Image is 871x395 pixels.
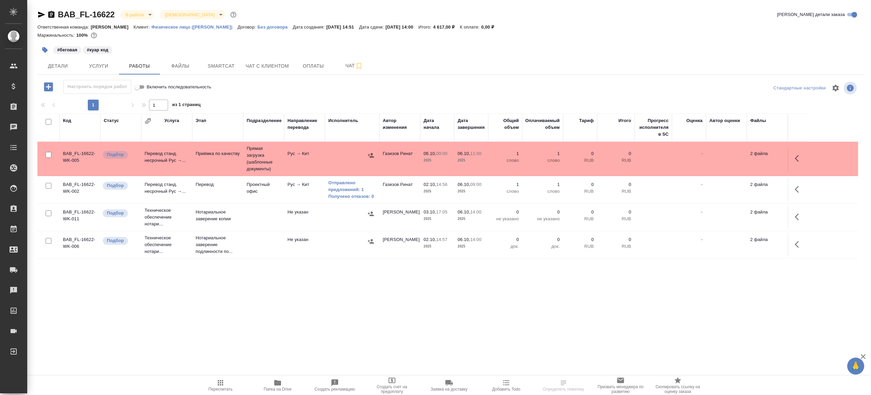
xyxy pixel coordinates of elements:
[243,142,284,176] td: Прямая загрузка (шаблонные документы)
[566,188,594,195] p: RUB
[750,209,784,216] p: 2 файла
[592,376,649,395] button: Призвать менеджера по развитию
[60,147,100,171] td: BAB_FL-16622-WK-005
[366,236,376,246] button: Назначить
[526,157,560,164] p: слово
[492,150,519,157] p: 1
[535,376,592,395] button: Определить тематику
[436,151,447,156] p: 09:00
[791,209,807,225] button: Здесь прячутся важные кнопки
[196,117,206,124] div: Этап
[147,84,211,90] span: Включить последовательность
[258,24,293,30] a: Без договора
[701,151,703,156] a: -
[701,182,703,187] a: -
[458,157,485,164] p: 2025
[338,62,371,70] span: Чат
[60,178,100,202] td: BAB_FL-16622-WK-002
[844,82,858,95] span: Посмотреть информацию
[87,47,108,53] p: #куар код
[418,24,433,30] p: Итого:
[470,151,481,156] p: 11:00
[601,209,631,216] p: 0
[421,376,478,395] button: Заявка на доставку
[107,210,124,217] p: Подбор
[123,62,156,70] span: Работы
[526,243,560,250] p: док.
[525,117,560,131] div: Оплачиваемый объем
[229,10,238,19] button: Доп статусы указывают на важность/срочность заказа
[458,237,470,242] p: 06.10,
[42,62,74,70] span: Детали
[492,209,519,216] p: 0
[458,151,470,156] p: 06.10,
[492,243,519,250] p: док.
[526,209,560,216] p: 0
[750,117,766,124] div: Файлы
[772,83,827,93] div: split button
[458,209,470,214] p: 06.10,
[424,243,451,250] p: 2025
[458,117,485,131] div: Дата завершения
[566,157,594,164] p: RUB
[359,24,385,30] p: Дата сдачи:
[160,10,225,19] div: В работе
[424,182,436,187] p: 02.10,
[431,387,467,392] span: Заявка на доставку
[366,150,376,160] button: Назначить
[82,62,115,70] span: Услуги
[102,181,138,190] div: Можно подбирать исполнителей
[847,358,864,375] button: 🙏
[379,178,420,202] td: Газизов Ринат
[424,237,436,242] p: 02.10,
[37,11,46,19] button: Скопировать ссылку для ЯМессенджера
[379,147,420,171] td: Газизов Ринат
[102,150,138,159] div: Можно подбирать исполнителей
[367,384,416,394] span: Создать счет на предоплату
[436,182,447,187] p: 14:56
[526,216,560,222] p: не указано
[601,157,631,164] p: RUB
[433,24,460,30] p: 4 617,00 ₽
[478,376,535,395] button: Добавить Todo
[638,117,669,138] div: Прогресс исполнителя в SC
[481,24,499,30] p: 0,00 ₽
[601,181,631,188] p: 0
[243,178,284,202] td: Проектный офис
[363,376,421,395] button: Создать счет на предоплату
[601,150,631,157] p: 0
[196,209,240,222] p: Нотариальное заверение копии
[104,117,119,124] div: Статус
[492,181,519,188] p: 1
[164,117,179,124] div: Услуга
[750,150,784,157] p: 2 файла
[709,117,740,124] div: Автор оценки
[424,209,436,214] p: 03.10,
[750,236,784,243] p: 2 файла
[63,117,71,124] div: Код
[141,231,192,258] td: Техническое обеспечение нотари...
[163,12,216,18] button: [DEMOGRAPHIC_DATA]
[492,387,520,392] span: Добавить Todo
[328,193,376,200] a: Получено отказов: 0
[297,62,330,70] span: Оплаты
[306,376,363,395] button: Создать рекламацию
[237,24,258,30] p: Договор:
[287,117,322,131] div: Направление перевода
[141,204,192,231] td: Техническое обеспечение нотари...
[601,236,631,243] p: 0
[601,216,631,222] p: RUB
[470,182,481,187] p: 09:00
[76,33,89,38] p: 100%
[196,235,240,255] p: Нотариальное заверение подлинности по...
[791,236,807,253] button: Здесь прячутся важные кнопки
[424,151,436,156] p: 06.10,
[37,24,91,30] p: Ответственная команда:
[247,117,282,124] div: Подразделение
[82,47,113,52] span: куар код
[141,147,192,171] td: Перевод станд. несрочный Рус →...
[134,24,151,30] p: Клиент:
[39,80,58,94] button: Добавить работу
[492,216,519,222] p: не указано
